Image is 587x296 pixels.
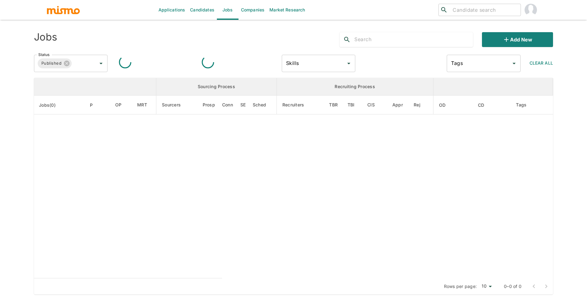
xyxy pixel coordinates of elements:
[354,35,473,45] input: Search
[97,59,105,68] button: Open
[479,282,494,291] div: 10
[34,31,57,43] h4: Jobs
[412,96,433,114] th: Rejected
[156,78,277,96] th: Sourcing Process
[362,96,391,114] th: Client Interview Scheduled
[156,96,203,114] th: Sourcers
[530,60,553,66] span: Clear All
[38,60,65,67] span: Published
[391,96,412,114] th: Approved
[327,96,346,114] th: To Be Reviewed
[239,96,251,114] th: Sent Emails
[251,96,277,114] th: Sched
[34,78,553,278] table: enhanced table
[504,283,522,290] p: 0–0 of 0
[450,6,518,14] input: Candidate search
[510,59,518,68] button: Open
[277,78,433,96] th: Recruiting Process
[473,96,511,114] th: Created At
[439,101,454,109] span: OD
[222,96,239,114] th: Connections
[346,96,362,114] th: To Be Interviewed
[110,96,136,114] th: Open Positions
[511,96,543,114] th: Tags
[90,101,101,109] span: P
[46,5,80,15] img: logo
[482,32,553,47] button: Add new
[525,4,537,16] img: Maria Lujan Ciommo
[39,101,64,109] span: Jobs(0)
[38,58,72,68] div: Published
[478,101,492,109] span: CD
[433,96,473,114] th: Onboarding Date
[340,32,354,47] button: search
[344,59,353,68] button: Open
[277,96,327,114] th: Recruiters
[203,96,222,114] th: Prospects
[136,96,156,114] th: Market Research Total
[88,96,110,114] th: Priority
[444,283,477,290] p: Rows per page:
[38,52,49,57] label: Status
